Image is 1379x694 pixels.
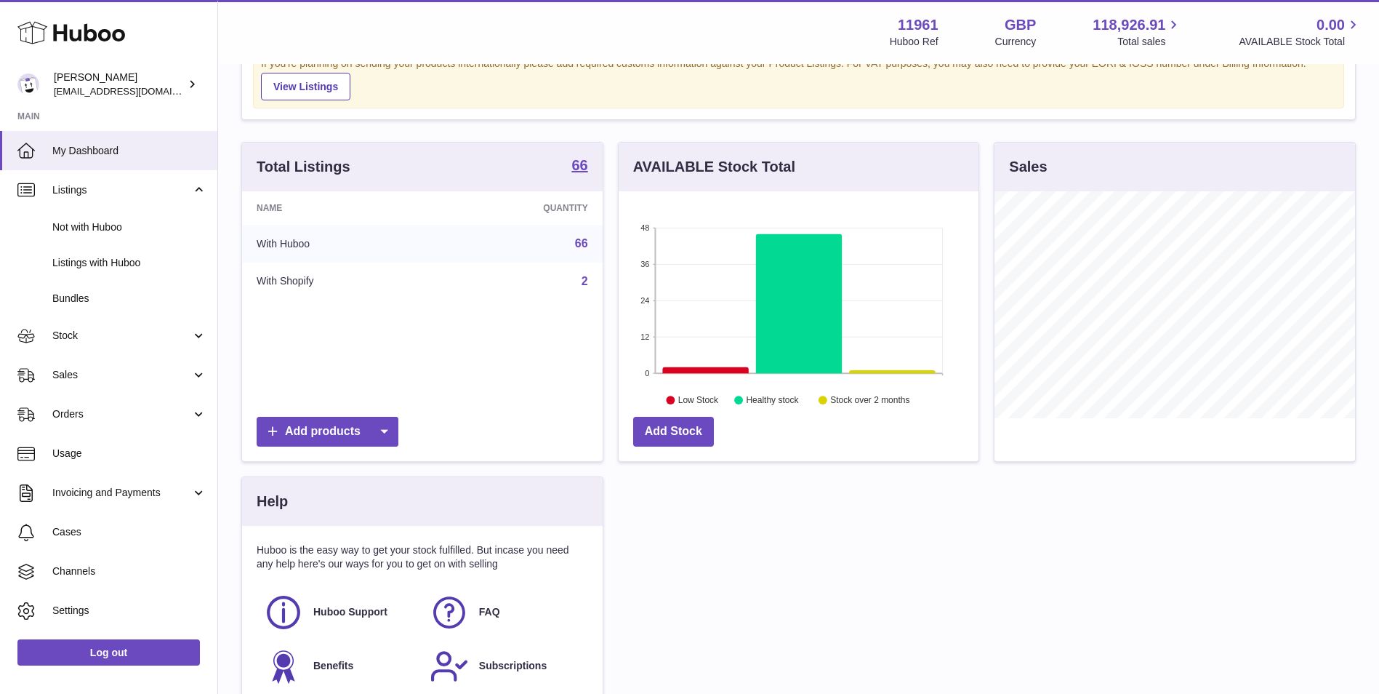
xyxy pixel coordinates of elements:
[52,292,206,306] span: Bundles
[830,395,909,405] text: Stock over 2 months
[52,447,206,460] span: Usage
[54,71,185,98] div: [PERSON_NAME]
[1093,15,1182,49] a: 118,926.91 Total sales
[52,368,191,382] span: Sales
[890,35,938,49] div: Huboo Ref
[52,256,206,270] span: Listings with Huboo
[575,237,588,250] a: 66
[640,223,649,232] text: 48
[995,35,1037,49] div: Currency
[571,158,587,175] a: 66
[52,486,191,500] span: Invoicing and Payments
[257,157,350,177] h3: Total Listings
[1239,35,1362,49] span: AVAILABLE Stock Total
[52,144,206,158] span: My Dashboard
[17,639,200,666] a: Log out
[479,659,547,673] span: Subscriptions
[313,659,353,673] span: Benefits
[242,191,436,225] th: Name
[17,73,39,95] img: internalAdmin-11961@internal.huboo.com
[257,417,398,447] a: Add products
[264,593,415,632] a: Huboo Support
[52,525,206,539] span: Cases
[313,605,387,619] span: Huboo Support
[52,329,191,343] span: Stock
[640,260,649,268] text: 36
[54,85,214,97] span: [EMAIL_ADDRESS][DOMAIN_NAME]
[1093,15,1165,35] span: 118,926.91
[242,263,436,300] td: With Shopify
[1005,15,1036,35] strong: GBP
[52,183,191,197] span: Listings
[242,225,436,263] td: With Huboo
[1009,157,1047,177] h3: Sales
[678,395,719,405] text: Low Stock
[640,296,649,305] text: 24
[52,565,206,578] span: Channels
[436,191,602,225] th: Quantity
[582,275,588,287] a: 2
[898,15,938,35] strong: 11961
[52,604,206,618] span: Settings
[257,543,588,571] p: Huboo is the easy way to get your stock fulfilled. But incase you need any help here's our ways f...
[633,157,795,177] h3: AVAILABLE Stock Total
[261,73,350,100] a: View Listings
[257,492,288,511] h3: Help
[52,407,191,421] span: Orders
[261,57,1336,100] div: If you're planning on sending your products internationally please add required customs informati...
[746,395,799,405] text: Healthy stock
[1316,15,1345,35] span: 0.00
[645,369,649,378] text: 0
[430,593,581,632] a: FAQ
[479,605,500,619] span: FAQ
[1117,35,1182,49] span: Total sales
[1239,15,1362,49] a: 0.00 AVAILABLE Stock Total
[640,332,649,341] text: 12
[264,647,415,686] a: Benefits
[571,158,587,172] strong: 66
[52,220,206,234] span: Not with Huboo
[633,417,714,447] a: Add Stock
[430,647,581,686] a: Subscriptions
